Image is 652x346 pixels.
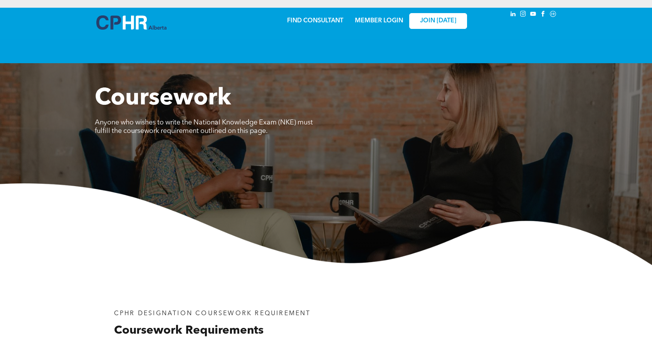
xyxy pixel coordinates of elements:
[114,311,311,317] span: CPHR DESIGNATION COURSEWORK REQUIREMENT
[519,10,527,20] a: instagram
[420,17,456,25] span: JOIN [DATE]
[95,119,313,134] span: Anyone who wishes to write the National Knowledge Exam (NKE) must fulfill the coursework requirem...
[114,325,264,336] span: Coursework Requirements
[529,10,537,20] a: youtube
[287,18,343,24] a: FIND CONSULTANT
[95,87,231,110] span: Coursework
[539,10,547,20] a: facebook
[409,13,467,29] a: JOIN [DATE]
[549,10,557,20] a: Social network
[355,18,403,24] a: MEMBER LOGIN
[96,15,166,30] img: A blue and white logo for cp alberta
[509,10,517,20] a: linkedin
